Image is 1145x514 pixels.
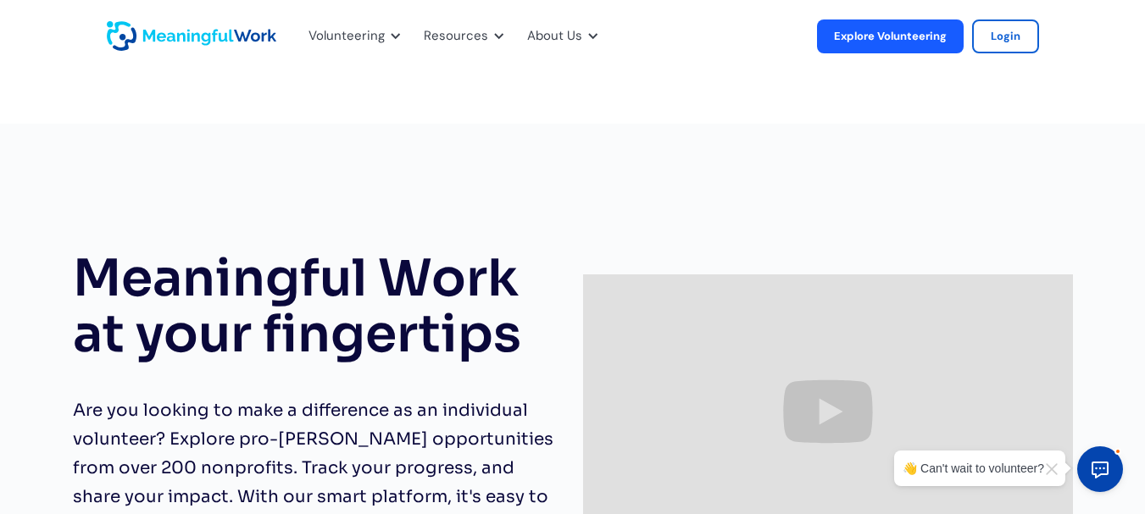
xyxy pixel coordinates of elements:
[308,25,385,47] div: Volunteering
[107,21,149,51] a: home
[972,19,1039,53] a: Login
[298,8,405,64] div: Volunteering
[903,459,1044,478] div: 👋 Can't wait to volunteer?
[817,19,964,53] a: Explore Volunteering
[73,251,563,362] h1: Meaningful Work at your fingertips
[414,8,509,64] div: Resources
[527,25,582,47] div: About Us
[517,8,603,64] div: About Us
[424,25,488,47] div: Resources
